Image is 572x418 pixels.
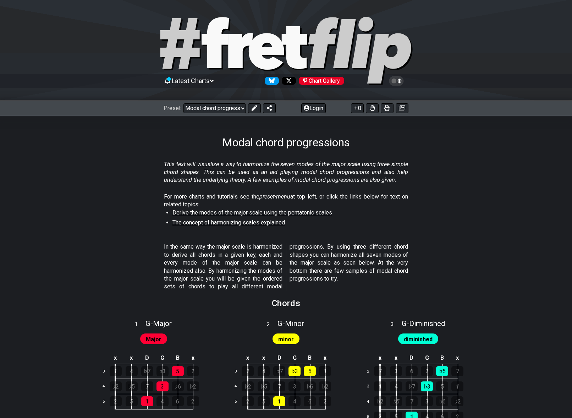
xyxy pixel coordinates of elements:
td: G [155,352,170,364]
div: ♭7 [273,366,285,376]
button: 0 [351,103,364,113]
span: First enable full edit mode to edit [146,334,161,344]
div: 1 [374,381,386,391]
div: 5 [436,381,448,391]
p: For more charts and tutorials see the at top left, or click the links below for text on related t... [164,193,408,209]
div: 5 [172,366,184,376]
td: 4 [363,394,380,409]
div: 5 [258,396,270,406]
span: Derive the modes of the major scale using the pentatonic scales [172,209,332,216]
div: ♭6 [304,381,316,391]
div: 1 [273,396,285,406]
td: G [419,352,435,364]
div: Chart Gallery [299,77,344,85]
div: 1 [451,381,463,391]
span: G - Diminished [402,319,445,328]
td: D [139,352,155,364]
td: B [170,352,185,364]
div: 1 [141,396,153,406]
td: 4 [98,379,115,394]
div: 2 [187,396,199,406]
td: 2 [363,364,380,379]
div: 6 [304,396,316,406]
span: First enable full edit mode to edit [278,334,294,344]
div: 4 [126,366,138,376]
div: ♭2 [451,396,463,406]
div: 4 [258,366,270,376]
div: 7 [273,381,285,391]
button: Share Preset [263,103,276,113]
span: Preset [164,105,181,112]
div: ♭3 [156,366,169,376]
div: ♭6 [436,396,448,406]
td: x [185,352,200,364]
div: 4 [288,396,301,406]
div: 2 [421,366,433,376]
div: 7 [451,366,463,376]
div: 3 [156,381,169,391]
p: In the same way the major scale is harmonized to derive all chords in a given key, each and every... [164,243,408,291]
td: x [372,352,388,364]
div: ♭2 [187,381,199,391]
div: 5 [304,366,316,376]
div: 5 [126,396,138,406]
td: 3 [98,364,115,379]
a: Follow #fretflip at X [279,77,296,85]
div: 6 [172,396,184,406]
div: 4 [156,396,169,406]
span: The concept of harmonizing scales explained [172,219,285,226]
div: ♭5 [390,396,402,406]
div: ♭2 [319,381,331,391]
span: 3 . [391,321,401,329]
div: 6 [406,366,418,376]
td: x [240,352,256,364]
td: x [256,352,272,364]
td: B [435,352,450,364]
div: 1 [242,366,254,376]
div: ♭6 [172,381,184,391]
div: ♭5 [258,381,270,391]
div: ♭2 [374,396,386,406]
td: 3 [363,379,380,394]
div: ♭2 [110,381,122,391]
td: 3 [231,364,248,379]
button: Create image [396,103,408,113]
div: 7 [374,366,386,376]
span: 1 . [135,321,145,329]
span: G - Major [145,319,172,328]
button: Login [301,103,326,113]
div: 3 [421,396,433,406]
td: 5 [231,394,248,409]
span: Toggle light / dark theme [392,78,401,84]
div: 2 [319,396,331,406]
td: x [450,352,465,364]
div: 3 [288,381,301,391]
td: B [302,352,318,364]
button: Edit Preset [248,103,261,113]
a: Follow #fretflip at Bluesky [262,77,279,85]
span: Latest Charts [172,77,210,85]
span: First enable full edit mode to edit [404,334,433,344]
td: D [404,352,419,364]
div: 1 [319,366,331,376]
h1: Modal chord progressions [222,136,350,149]
td: D [271,352,287,364]
div: 1 [110,366,122,376]
div: ♭3 [421,381,433,391]
td: 4 [231,379,248,394]
button: Print [381,103,394,113]
div: ♭5 [126,381,138,391]
div: 7 [406,396,418,406]
h2: Chords [272,299,301,307]
div: ♭7 [141,366,153,376]
div: 2 [242,396,254,406]
div: ♭7 [406,381,418,391]
div: ♭5 [436,366,448,376]
span: G - Minor [277,319,304,328]
a: #fretflip at Pinterest [296,77,344,85]
button: Toggle Dexterity for all fretkits [366,103,379,113]
div: ♭3 [288,366,301,376]
td: x [108,352,124,364]
td: x [123,352,139,364]
td: x [318,352,333,364]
